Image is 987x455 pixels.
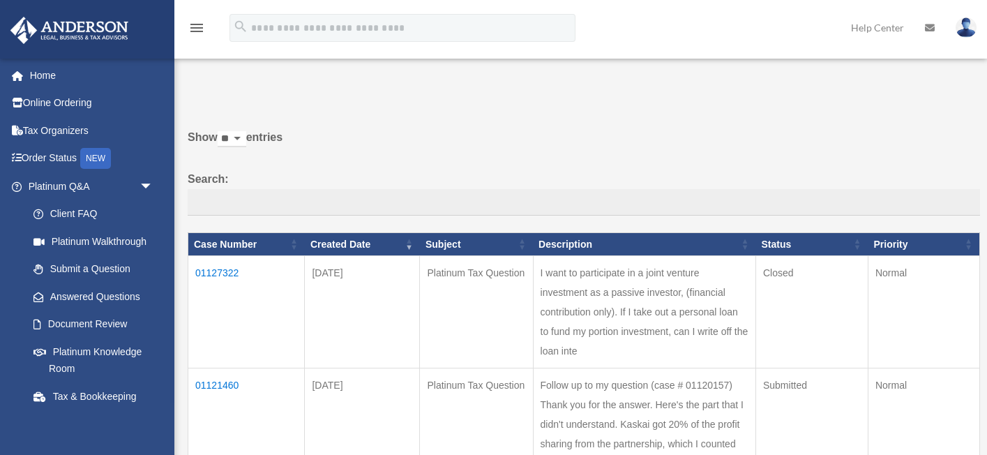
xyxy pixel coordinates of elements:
span: arrow_drop_down [140,172,167,201]
label: Search: [188,170,980,216]
i: menu [188,20,205,36]
th: Case Number: activate to sort column ascending [188,232,305,256]
th: Priority: activate to sort column ascending [868,232,979,256]
a: Home [10,61,174,89]
select: Showentries [218,131,246,147]
td: I want to participate in a joint venture investment as a passive investor, (financial contributio... [533,256,755,368]
th: Description: activate to sort column ascending [533,232,755,256]
td: Platinum Tax Question [420,256,533,368]
img: Anderson Advisors Platinum Portal [6,17,133,44]
th: Status: activate to sort column ascending [755,232,868,256]
a: Online Ordering [10,89,174,117]
i: search [233,19,248,34]
td: Closed [755,256,868,368]
a: Platinum Knowledge Room [20,338,167,382]
a: Submit a Question [20,255,167,283]
a: Tax Organizers [10,117,174,144]
a: Client FAQ [20,200,167,228]
div: NEW [80,148,111,169]
label: Show entries [188,128,980,161]
a: Order StatusNEW [10,144,174,173]
th: Created Date: activate to sort column ascending [305,232,420,256]
th: Subject: activate to sort column ascending [420,232,533,256]
input: Search: [188,189,980,216]
a: Document Review [20,311,167,338]
a: Tax & Bookkeeping Packages [20,382,167,427]
td: 01127322 [188,256,305,368]
a: Answered Questions [20,283,160,311]
a: menu [188,24,205,36]
a: Platinum Q&Aarrow_drop_down [10,172,167,200]
a: Platinum Walkthrough [20,227,167,255]
img: User Pic [956,17,977,38]
td: [DATE] [305,256,420,368]
td: Normal [868,256,979,368]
